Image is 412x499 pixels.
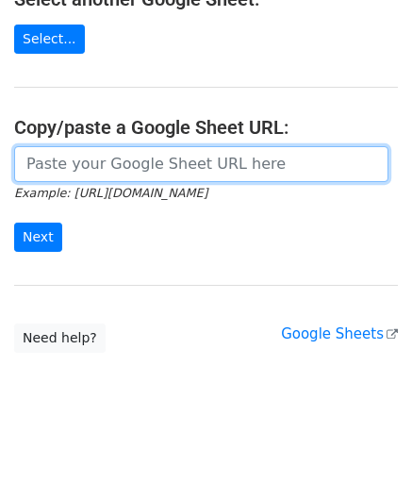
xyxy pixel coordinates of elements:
h4: Copy/paste a Google Sheet URL: [14,116,398,139]
small: Example: [URL][DOMAIN_NAME] [14,186,207,200]
input: Next [14,223,62,252]
iframe: Chat Widget [318,408,412,499]
a: Select... [14,25,85,54]
input: Paste your Google Sheet URL here [14,146,388,182]
a: Google Sheets [281,325,398,342]
a: Need help? [14,324,106,353]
